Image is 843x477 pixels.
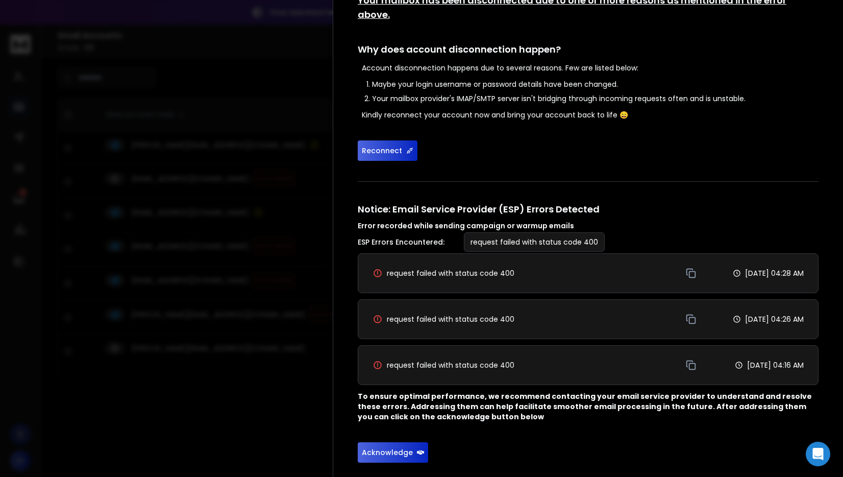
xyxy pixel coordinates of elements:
img: tab_domain_overview_orange.svg [28,59,36,67]
h3: ESP Errors Encountered: [358,237,819,247]
div: Domain: [URL] [27,27,72,35]
div: Keywords by Traffic [113,60,172,67]
p: [DATE] 04:16 AM [747,360,804,370]
span: request failed with status code 400 [387,314,514,324]
h1: Why does account disconnection happen? [358,42,819,57]
p: [DATE] 04:28 AM [745,268,804,278]
h4: Error recorded while sending campaign or warmup emails [358,221,819,231]
span: request failed with status code 400 [387,360,514,370]
p: [DATE] 04:26 AM [745,314,804,324]
div: Domain Overview [39,60,91,67]
h1: Notice: Email Service Provider (ESP) Errors Detected [358,202,819,231]
p: To ensure optimal performance, we recommend contacting your email service provider to understand ... [358,391,819,422]
button: Acknowledge [358,442,428,463]
li: Your mailbox provider's IMAP/SMTP server isn't bridging through incoming requests often and is un... [372,93,819,104]
p: Account disconnection happens due to several reasons. Few are listed below: [362,63,819,73]
button: Reconnect [358,140,417,161]
div: v 4.0.24 [29,16,50,25]
img: logo_orange.svg [16,16,24,25]
div: request failed with status code 400 [464,232,605,252]
li: Maybe your login username or password details have been changed. [372,79,819,89]
span: request failed with status code 400 [387,268,514,278]
img: website_grey.svg [16,27,24,35]
img: tab_keywords_by_traffic_grey.svg [102,59,110,67]
p: Kindly reconnect your account now and bring your account back to life 😄 [362,110,819,120]
div: Open Intercom Messenger [806,442,830,466]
